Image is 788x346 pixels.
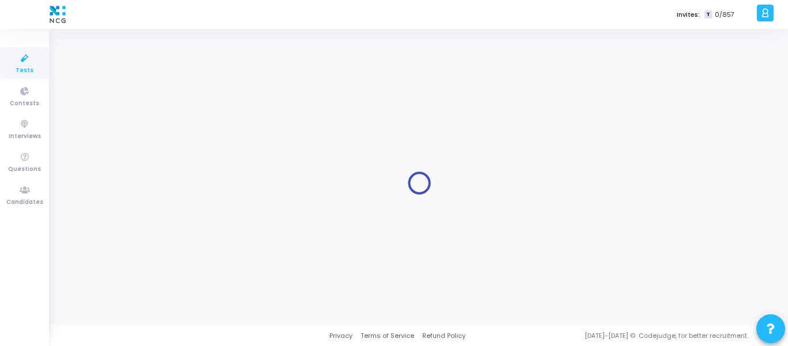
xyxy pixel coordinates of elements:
[47,3,69,26] img: logo
[8,165,41,174] span: Questions
[10,99,39,109] span: Contests
[6,198,43,207] span: Candidates
[715,10,734,20] span: 0/857
[422,331,466,341] a: Refund Policy
[361,331,414,341] a: Terms of Service
[9,132,41,142] span: Interviews
[704,10,712,19] span: T
[329,331,352,341] a: Privacy
[677,10,700,20] label: Invites:
[16,66,33,76] span: Tests
[466,331,774,341] div: [DATE]-[DATE] © Codejudge, for better recruitment.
